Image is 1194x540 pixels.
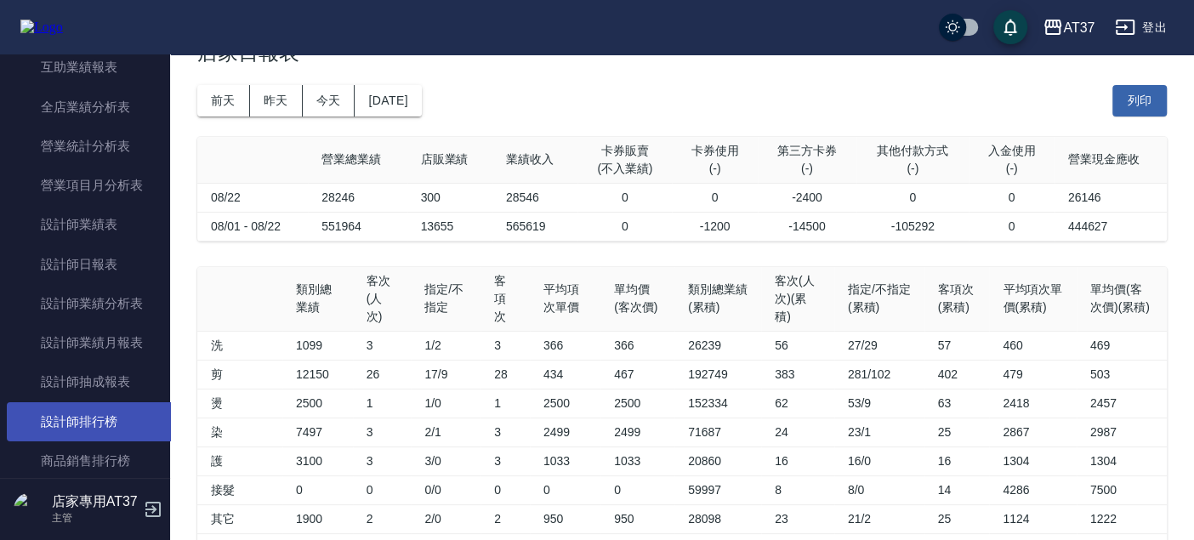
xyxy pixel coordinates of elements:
[993,10,1027,44] button: save
[530,446,600,475] td: 1033
[282,331,353,360] td: 1099
[530,475,600,504] td: 0
[1077,446,1167,475] td: 1304
[480,267,530,332] th: 客項次
[674,475,761,504] td: 59997
[197,85,250,117] button: 前天
[924,360,990,389] td: 402
[834,504,924,533] td: 21 / 2
[197,504,282,533] td: 其它
[411,475,480,504] td: 0 / 0
[761,360,834,389] td: 383
[7,166,177,205] a: 營業項目月分析表
[530,418,600,446] td: 2499
[530,504,600,533] td: 950
[982,142,1040,160] div: 入金使用
[674,418,761,446] td: 71687
[7,323,177,362] a: 設計師業績月報表
[1077,331,1167,360] td: 469
[1077,267,1167,332] th: 單均價(客次價)(累積)
[197,331,282,360] td: 洗
[282,389,353,418] td: 2500
[761,418,834,446] td: 24
[407,137,492,184] th: 店販業績
[674,504,761,533] td: 28098
[282,504,353,533] td: 1900
[492,137,577,184] th: 業績收入
[771,160,843,178] div: (-)
[924,331,990,360] td: 57
[761,267,834,332] th: 客次(人次)(累積)
[282,267,353,332] th: 類別總業績
[530,360,600,389] td: 434
[411,418,480,446] td: 2 / 1
[924,504,990,533] td: 25
[411,504,480,533] td: 2 / 0
[353,360,412,389] td: 26
[834,446,924,475] td: 16 / 0
[20,20,63,35] img: Logo
[197,183,308,212] td: 08/22
[1077,389,1167,418] td: 2457
[600,360,674,389] td: 467
[1108,12,1174,43] button: 登出
[834,331,924,360] td: 27 / 29
[685,160,743,178] div: (-)
[674,331,761,360] td: 26239
[530,267,600,332] th: 平均項次單價
[411,446,480,475] td: 3 / 0
[480,331,530,360] td: 3
[282,360,353,389] td: 12150
[758,183,856,212] td: -2400
[674,389,761,418] td: 152334
[480,389,530,418] td: 1
[7,127,177,166] a: 營業統計分析表
[856,212,969,241] td: -105292
[761,389,834,418] td: 62
[411,267,480,332] th: 指定/不指定
[761,331,834,360] td: 56
[282,475,353,504] td: 0
[197,418,282,446] td: 染
[492,183,577,212] td: 28546
[407,183,492,212] td: 300
[856,183,969,212] td: 0
[600,504,674,533] td: 950
[492,212,577,241] td: 565619
[989,475,1077,504] td: 4286
[600,446,674,475] td: 1033
[411,389,480,418] td: 1 / 0
[353,267,412,332] th: 客次(人次)
[600,418,674,446] td: 2499
[672,183,757,212] td: 0
[982,160,1040,178] div: (-)
[7,284,177,323] a: 設計師業績分析表
[1112,85,1167,117] button: 列印
[355,85,421,117] button: [DATE]
[7,205,177,244] a: 設計師業績表
[411,360,480,389] td: 17 / 9
[530,389,600,418] td: 2500
[7,245,177,284] a: 設計師日報表
[758,212,856,241] td: -14500
[834,267,924,332] th: 指定/不指定(累積)
[989,360,1077,389] td: 479
[480,504,530,533] td: 2
[1036,10,1101,45] button: AT37
[924,267,990,332] th: 客項次(累積)
[870,160,955,178] div: (-)
[924,389,990,418] td: 63
[870,142,955,160] div: 其他付款方式
[674,446,761,475] td: 20860
[834,360,924,389] td: 281 / 102
[989,504,1077,533] td: 1124
[1063,17,1094,38] div: AT37
[303,85,355,117] button: 今天
[1055,183,1167,212] td: 26146
[197,446,282,475] td: 護
[250,85,303,117] button: 昨天
[7,362,177,401] a: 設計師抽成報表
[411,331,480,360] td: 1 / 2
[989,267,1077,332] th: 平均項次單價(累積)
[834,475,924,504] td: 8 / 0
